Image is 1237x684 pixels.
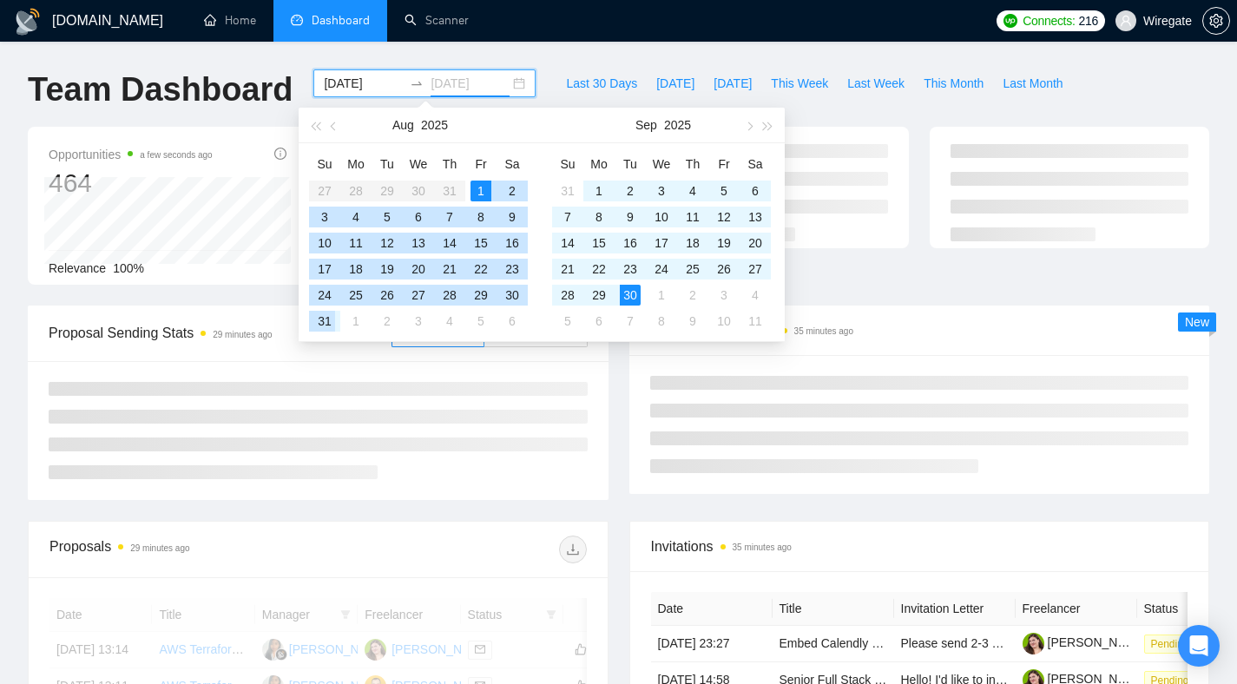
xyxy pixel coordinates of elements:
th: We [646,150,677,178]
span: This Week [771,74,828,93]
td: 2025-09-07 [552,204,583,230]
time: 35 minutes ago [733,543,792,552]
td: 2025-10-09 [677,308,708,334]
div: 3 [714,285,734,306]
span: [DATE] [656,74,694,93]
td: 2025-09-17 [646,230,677,256]
span: dashboard [291,14,303,26]
td: 2025-09-02 [372,308,403,334]
span: This Month [924,74,984,93]
div: 15 [589,233,609,253]
div: 6 [408,207,429,227]
div: 10 [314,233,335,253]
input: Start date [324,74,403,93]
div: 24 [651,259,672,280]
div: 7 [557,207,578,227]
div: 19 [377,259,398,280]
span: 100% [113,261,144,275]
td: 2025-10-08 [646,308,677,334]
div: 22 [589,259,609,280]
td: 2025-08-14 [434,230,465,256]
div: 10 [651,207,672,227]
td: 2025-09-21 [552,256,583,282]
td: 2025-09-06 [497,308,528,334]
td: 2025-09-05 [708,178,740,204]
div: 3 [651,181,672,201]
button: [DATE] [647,69,704,97]
span: Please send 2-3 ads you've created in the past for SaaS [901,636,1204,650]
div: 25 [345,285,366,306]
th: Mo [583,150,615,178]
td: 2025-08-18 [340,256,372,282]
div: 6 [589,311,609,332]
a: Pending [1144,636,1203,650]
div: 28 [439,285,460,306]
div: 12 [377,233,398,253]
td: 2025-10-04 [740,282,771,308]
button: 2025 [664,108,691,142]
td: 2025-08-31 [552,178,583,204]
button: Last Week [838,69,914,97]
h1: Team Dashboard [28,69,293,110]
td: 2025-09-15 [583,230,615,256]
td: 2025-08-08 [465,204,497,230]
button: Sep [635,108,657,142]
span: Connects: [1023,11,1075,30]
div: 19 [714,233,734,253]
div: 8 [470,207,491,227]
div: Open Intercom Messenger [1178,625,1220,667]
div: 2 [377,311,398,332]
div: 14 [557,233,578,253]
span: New [1185,315,1209,329]
td: 2025-08-05 [372,204,403,230]
td: 2025-09-14 [552,230,583,256]
span: user [1120,15,1132,27]
button: [DATE] [704,69,761,97]
th: Sa [497,150,528,178]
td: Embed Calendly Into 2-Step Lead Form [773,626,894,662]
div: 6 [745,181,766,201]
div: 16 [620,233,641,253]
span: Proposal Sending Stats [49,322,391,344]
div: 17 [651,233,672,253]
td: 2025-09-27 [740,256,771,282]
td: 2025-08-29 [465,282,497,308]
td: 2025-08-27 [403,282,434,308]
div: 4 [345,207,366,227]
span: Scanner Breakdown [650,319,1189,341]
div: 464 [49,167,213,200]
td: 2025-09-02 [615,178,646,204]
td: 2025-09-22 [583,256,615,282]
time: a few seconds ago [140,150,212,160]
th: Tu [615,150,646,178]
td: 2025-08-20 [403,256,434,282]
div: 9 [682,311,703,332]
input: End date [431,74,510,93]
img: c1W1KLMQCN47X1e3Ob0BQqxy9b7U3U-gJnMaw8fgwAX1Cts6-JZXFCgQ7vrVuLmLJf [1023,633,1044,654]
span: Last Week [847,74,905,93]
div: 3 [408,311,429,332]
th: Tu [372,150,403,178]
div: 12 [714,207,734,227]
td: 2025-09-18 [677,230,708,256]
div: 21 [439,259,460,280]
td: 2025-10-03 [708,282,740,308]
div: 29 [589,285,609,306]
td: 2025-08-12 [372,230,403,256]
th: Mo [340,150,372,178]
div: 4 [439,311,460,332]
div: 1 [470,181,491,201]
span: Dashboard [312,13,370,28]
div: 31 [557,181,578,201]
td: 2025-10-02 [677,282,708,308]
div: 5 [557,311,578,332]
td: 2025-10-07 [615,308,646,334]
th: Th [434,150,465,178]
td: 2025-09-29 [583,282,615,308]
td: 2025-08-28 [434,282,465,308]
a: setting [1202,14,1230,28]
td: 2025-08-23 [497,256,528,282]
div: 6 [502,311,523,332]
td: 2025-09-04 [677,178,708,204]
div: 26 [377,285,398,306]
